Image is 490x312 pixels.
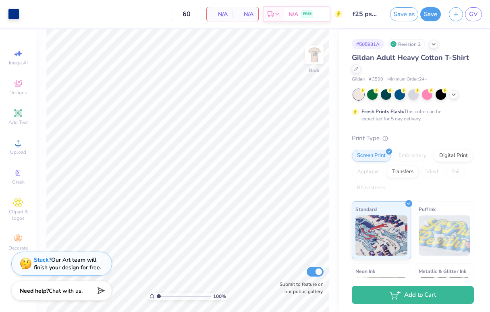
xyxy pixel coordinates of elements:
[171,7,202,21] input: – –
[355,205,377,213] span: Standard
[49,287,83,295] span: Chat with us.
[306,47,322,63] img: Back
[419,215,471,256] img: Puff Ink
[20,287,49,295] strong: Need help?
[10,149,26,155] span: Upload
[12,179,25,185] span: Greek
[352,286,474,304] button: Add to Cart
[361,108,461,122] div: This color can be expedited for 5 day delivery.
[9,60,28,66] span: Image AI
[386,166,419,178] div: Transfers
[34,256,51,264] strong: Stuck?
[352,53,469,62] span: Gildan Adult Heavy Cotton T-Shirt
[420,7,441,21] button: Save
[388,39,425,49] div: Revision 2
[421,166,444,178] div: Vinyl
[352,182,391,194] div: Rhinestones
[434,150,473,162] div: Digital Print
[419,267,466,275] span: Metallic & Glitter Ink
[9,89,27,96] span: Designs
[355,215,407,256] img: Standard
[393,150,432,162] div: Embroidery
[275,281,324,295] label: Submit to feature on our public gallery.
[419,205,436,213] span: Puff Ink
[212,10,228,19] span: N/A
[34,256,101,271] div: Our Art team will finish your design for free.
[369,76,383,83] span: # G500
[352,134,474,143] div: Print Type
[469,10,478,19] span: GV
[303,11,311,17] span: FREE
[387,76,428,83] span: Minimum Order: 24 +
[8,119,28,126] span: Add Text
[8,245,28,251] span: Decorate
[352,166,384,178] div: Applique
[4,209,32,221] span: Clipart & logos
[390,7,418,21] button: Save as
[352,39,384,49] div: # 505931A
[352,76,365,83] span: Gildan
[309,67,320,74] div: Back
[347,6,386,22] input: Untitled Design
[213,293,226,300] span: 100 %
[465,7,482,21] a: GV
[446,166,465,178] div: Foil
[237,10,253,19] span: N/A
[289,10,298,19] span: N/A
[355,267,375,275] span: Neon Ink
[352,150,391,162] div: Screen Print
[361,108,404,115] strong: Fresh Prints Flash:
